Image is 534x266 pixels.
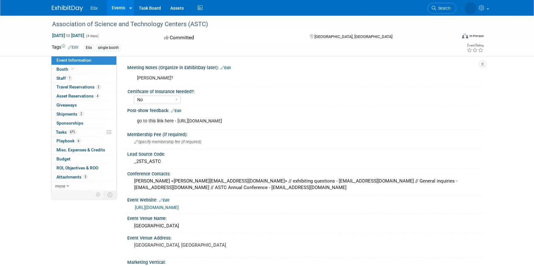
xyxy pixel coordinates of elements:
a: [URL][DOMAIN_NAME] [135,205,179,210]
div: Meeting Notes (Organize in ExhibitDay later): [127,63,482,71]
img: Format-Inperson.png [462,33,468,38]
div: Marketing Vertical: [127,258,482,265]
a: Attachments5 [51,173,116,182]
div: Event Venue Name: [127,214,482,221]
span: Sponsorships [56,121,83,126]
div: go to this link here - [URL][DOMAIN_NAME] [133,115,414,127]
img: ExhibitDay [52,5,83,12]
span: Budget [56,156,70,161]
span: 1 [67,76,72,80]
a: more [51,182,116,191]
a: Giveaways [51,101,116,110]
div: Conference Contacts: [127,169,482,177]
span: Playbook [56,138,81,143]
div: Certificate of Insurance Needed?: [128,87,479,95]
span: Misc. Expenses & Credits [56,147,105,152]
div: Membership Fee (if required): [127,130,482,138]
div: Event Venue Address: [127,233,482,241]
a: Tasks67% [51,128,116,137]
span: Booth [56,67,75,72]
a: Edit [68,45,78,50]
span: ROI, Objectives & ROO [56,165,98,170]
div: [GEOGRAPHIC_DATA] [132,221,478,231]
a: Edit [159,198,169,202]
div: [PERSON_NAME] <[PERSON_NAME][EMAIL_ADDRESS][DOMAIN_NAME]> // exhibiting questions - [EMAIL_ADDRES... [132,176,478,193]
div: Committed [162,32,300,43]
div: Post-show feedback: [127,106,482,114]
span: Asset Reservations [56,93,100,98]
a: Asset Reservations4 [51,92,116,101]
div: Association of Science and Technology Centers (ASTC) [50,19,447,30]
div: single booth [96,45,121,51]
span: 2 [79,112,84,116]
div: In-Person [469,34,484,38]
td: Tags [52,44,78,51]
span: Travel Reservations [56,84,101,89]
a: Booth [51,65,116,74]
span: [GEOGRAPHIC_DATA], [GEOGRAPHIC_DATA] [314,34,392,39]
div: Etix [84,45,94,51]
td: Personalize Event Tab Strip [93,191,104,199]
a: Playbook6 [51,137,116,145]
span: Giveaways [56,102,77,107]
span: 5 [83,174,88,179]
span: Shipments [56,112,84,116]
a: ROI, Objectives & ROO [51,164,116,173]
a: Staff1 [51,74,116,83]
span: Search [436,6,450,11]
img: Todd Pryor [464,2,476,14]
a: Shipments2 [51,110,116,119]
span: 4 [95,94,100,98]
a: Travel Reservations2 [51,83,116,92]
a: Search [428,3,456,14]
span: (4 days) [85,34,99,38]
a: Misc. Expenses & Credits [51,146,116,154]
div: Event Website: [127,195,482,203]
span: 67% [68,130,77,134]
a: Sponsorships [51,119,116,128]
span: to [65,33,71,38]
a: Edit [171,109,181,113]
span: Attachments [56,174,88,179]
span: more [55,183,65,188]
div: _25TS_ASTC [132,157,478,166]
span: Staff [56,76,72,81]
i: Booth reservation complete [71,67,74,71]
span: Specify membership fee (if required) [134,140,201,144]
pre: [GEOGRAPHIC_DATA], [GEOGRAPHIC_DATA] [134,242,268,248]
div: [PERSON_NAME]? [133,72,414,84]
a: Event Information [51,56,116,65]
div: Event Format [420,32,484,42]
span: 6 [76,139,81,143]
div: Lead Source Code: [127,150,482,157]
span: [DATE] [DATE] [52,33,85,38]
div: Event Rating [467,44,483,47]
span: Etix [90,6,98,11]
span: Tasks [56,130,77,135]
td: Toggle Event Tabs [104,191,117,199]
a: Edit [221,66,231,70]
a: Budget [51,155,116,164]
span: 2 [96,85,101,89]
span: Event Information [56,58,91,63]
